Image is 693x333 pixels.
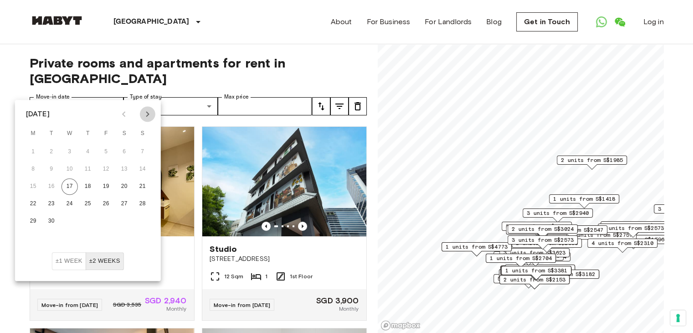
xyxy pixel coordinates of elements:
button: ±1 week [52,252,86,270]
button: 27 [116,196,133,212]
a: Get in Touch [516,12,578,31]
span: Private rooms and apartments for rent in [GEOGRAPHIC_DATA] [30,55,367,86]
button: 22 [25,196,41,212]
div: Map marker [441,242,512,256]
button: Your consent preferences for tracking technologies [670,310,686,326]
button: 20 [116,178,133,195]
label: Type of stay [130,93,162,101]
span: Friday [98,125,114,143]
span: Monday [25,125,41,143]
span: Monthly [166,305,186,313]
span: 5 units from S$1680 [498,275,560,283]
div: Map marker [512,239,582,253]
div: Map marker [601,221,671,235]
span: Move-in from [DATE] [214,302,271,308]
button: 25 [80,196,96,212]
div: Map marker [499,275,570,289]
button: 17 [62,178,78,195]
span: 2 units from S$1985 [561,156,623,164]
button: Previous image [262,222,271,231]
div: Map marker [500,266,570,281]
a: Open WeChat [611,13,629,31]
a: About [331,16,352,27]
span: 12 Sqm [224,272,244,281]
button: Previous image [298,222,307,231]
span: SGD 3,900 [316,297,359,305]
div: Map marker [499,269,569,283]
button: 21 [134,178,151,195]
span: [STREET_ADDRESS] [210,255,359,264]
span: Move-in from [DATE] [41,302,98,308]
span: 1 [265,272,267,281]
button: tune [330,97,349,115]
span: 4 units from S$2310 [591,239,653,247]
label: Move-in date [36,93,70,101]
a: For Landlords [425,16,472,27]
div: Map marker [598,224,668,238]
a: Marketing picture of unit SG-01-110-044_001Previous imagePrevious imageStudio[STREET_ADDRESS]12 S... [202,126,367,321]
button: 24 [62,196,78,212]
button: 23 [43,196,60,212]
span: Sunday [134,125,151,143]
span: Tuesday [43,125,60,143]
div: Map marker [587,239,657,253]
div: Map marker [493,274,564,288]
a: Log in [643,16,664,27]
button: 30 [43,213,60,229]
span: 1 units from S$1418 [553,195,615,203]
button: 19 [98,178,114,195]
span: 3 units from S$3623 [503,249,565,257]
span: 1 units from S$2704 [490,254,552,262]
span: 5 units from S$1838 [509,265,571,273]
span: 1st Floor [290,272,313,281]
div: Map marker [529,270,599,284]
a: For Business [366,16,410,27]
button: 26 [98,196,114,212]
span: SGD 2,940 [145,297,186,305]
div: Map marker [486,254,556,268]
div: Map marker [557,156,627,170]
span: Thursday [80,125,96,143]
span: 2 units from S$3024 [512,225,574,233]
div: Map marker [508,235,578,250]
div: Map marker [523,208,593,223]
p: [GEOGRAPHIC_DATA] [113,16,190,27]
span: 3 units from S$1985 [506,222,568,230]
div: Map marker [508,224,578,239]
div: Map marker [502,222,572,236]
div: Map marker [549,194,619,208]
div: Move In Flexibility [52,252,124,270]
div: Map marker [499,248,570,262]
a: Open WhatsApp [592,13,611,31]
span: 1 units from S$2573 [602,224,664,232]
span: Studio [210,244,237,255]
span: 1 units from S$2547 [541,226,603,234]
span: 1 units from S$3182 [533,270,595,278]
div: Map marker [500,252,570,266]
span: 1 units from S$4773 [446,243,508,251]
span: Saturday [116,125,133,143]
button: ±2 weeks [86,252,124,270]
div: Map marker [537,225,607,239]
img: Habyt [30,16,84,25]
button: tune [312,97,330,115]
span: 3 units from S$2573 [512,236,574,244]
button: 28 [134,196,151,212]
img: Marketing picture of unit SG-01-110-044_001 [202,127,366,236]
span: 1 units from S$3381 [505,266,567,275]
span: SGD 3,535 [113,301,141,309]
button: 18 [80,178,96,195]
span: Wednesday [62,125,78,143]
span: Monthly [339,305,359,313]
button: 29 [25,213,41,229]
div: Map marker [501,266,571,280]
a: Blog [486,16,502,27]
span: 3 units from S$1480 [605,222,667,230]
a: Mapbox logo [380,320,421,331]
div: Map marker [506,225,579,239]
button: Next month [140,106,155,122]
button: tune [349,97,367,115]
div: Map marker [505,265,575,279]
div: [DATE] [26,109,50,120]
